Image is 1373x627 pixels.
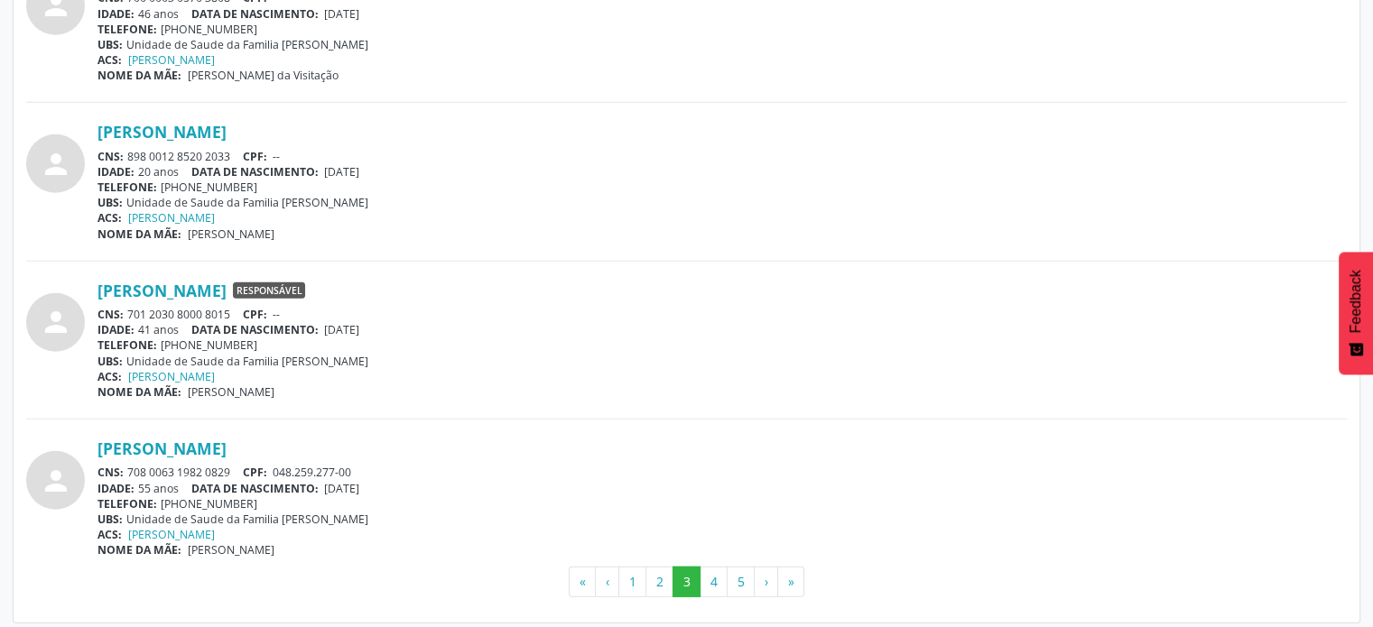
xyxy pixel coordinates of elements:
i: person [40,148,72,180]
span: UBS: [97,195,123,210]
div: 41 anos [97,322,1347,337]
button: Go to first page [569,567,596,597]
span: NOME DA MÃE: [97,384,181,400]
button: Go to previous page [595,567,619,597]
span: [DATE] [324,481,359,496]
button: Go to page 3 [673,567,700,597]
span: IDADE: [97,164,135,180]
span: CPF: [243,149,267,164]
span: TELEFONE: [97,180,157,195]
span: [PERSON_NAME] [188,226,274,242]
span: [DATE] [324,6,359,22]
span: CNS: [97,307,124,322]
div: Unidade de Saude da Familia [PERSON_NAME] [97,195,1347,210]
button: Go to page 5 [727,567,755,597]
span: NOME DA MÃE: [97,68,181,83]
button: Go to page 2 [645,567,673,597]
a: [PERSON_NAME] [97,122,227,142]
span: NOME DA MÃE: [97,226,181,242]
div: 701 2030 8000 8015 [97,307,1347,322]
span: Responsável [233,282,305,299]
span: DATA DE NASCIMENTO: [191,481,319,496]
span: TELEFONE: [97,22,157,37]
span: DATA DE NASCIMENTO: [191,6,319,22]
span: UBS: [97,37,123,52]
div: Unidade de Saude da Familia [PERSON_NAME] [97,37,1347,52]
span: IDADE: [97,6,135,22]
span: NOME DA MÃE: [97,542,181,558]
span: UBS: [97,512,123,527]
div: [PHONE_NUMBER] [97,180,1347,195]
span: DATA DE NASCIMENTO: [191,164,319,180]
div: [PHONE_NUMBER] [97,337,1347,353]
div: 898 0012 8520 2033 [97,149,1347,164]
button: Go to page 4 [700,567,728,597]
span: CNS: [97,149,124,164]
span: CNS: [97,465,124,480]
span: ACS: [97,369,122,384]
span: DATA DE NASCIMENTO: [191,322,319,337]
span: ACS: [97,527,122,542]
button: Go to last page [777,567,804,597]
span: [PERSON_NAME] [188,542,274,558]
span: TELEFONE: [97,337,157,353]
div: 20 anos [97,164,1347,180]
a: [PERSON_NAME] [128,52,215,68]
span: ACS: [97,210,122,226]
div: 46 anos [97,6,1347,22]
span: ACS: [97,52,122,68]
i: person [40,465,72,497]
i: person [40,306,72,338]
span: Feedback [1348,270,1364,333]
span: TELEFONE: [97,496,157,512]
span: [DATE] [324,322,359,337]
div: 55 anos [97,481,1347,496]
span: 048.259.277-00 [273,465,351,480]
a: [PERSON_NAME] [128,210,215,226]
span: UBS: [97,354,123,369]
button: Go to next page [754,567,778,597]
ul: Pagination [26,567,1347,597]
span: [PERSON_NAME] da Visitação [188,68,339,83]
span: CPF: [243,465,267,480]
span: [PERSON_NAME] [188,384,274,400]
a: [PERSON_NAME] [128,369,215,384]
span: -- [273,149,280,164]
a: [PERSON_NAME] [128,527,215,542]
a: [PERSON_NAME] [97,281,227,300]
span: CPF: [243,307,267,322]
div: 708 0063 1982 0829 [97,465,1347,480]
div: Unidade de Saude da Familia [PERSON_NAME] [97,354,1347,369]
div: Unidade de Saude da Familia [PERSON_NAME] [97,512,1347,527]
a: [PERSON_NAME] [97,438,227,458]
div: [PHONE_NUMBER] [97,496,1347,512]
div: [PHONE_NUMBER] [97,22,1347,37]
span: IDADE: [97,481,135,496]
button: Go to page 1 [618,567,646,597]
button: Feedback - Mostrar pesquisa [1339,252,1373,374]
span: IDADE: [97,322,135,337]
span: [DATE] [324,164,359,180]
span: -- [273,307,280,322]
